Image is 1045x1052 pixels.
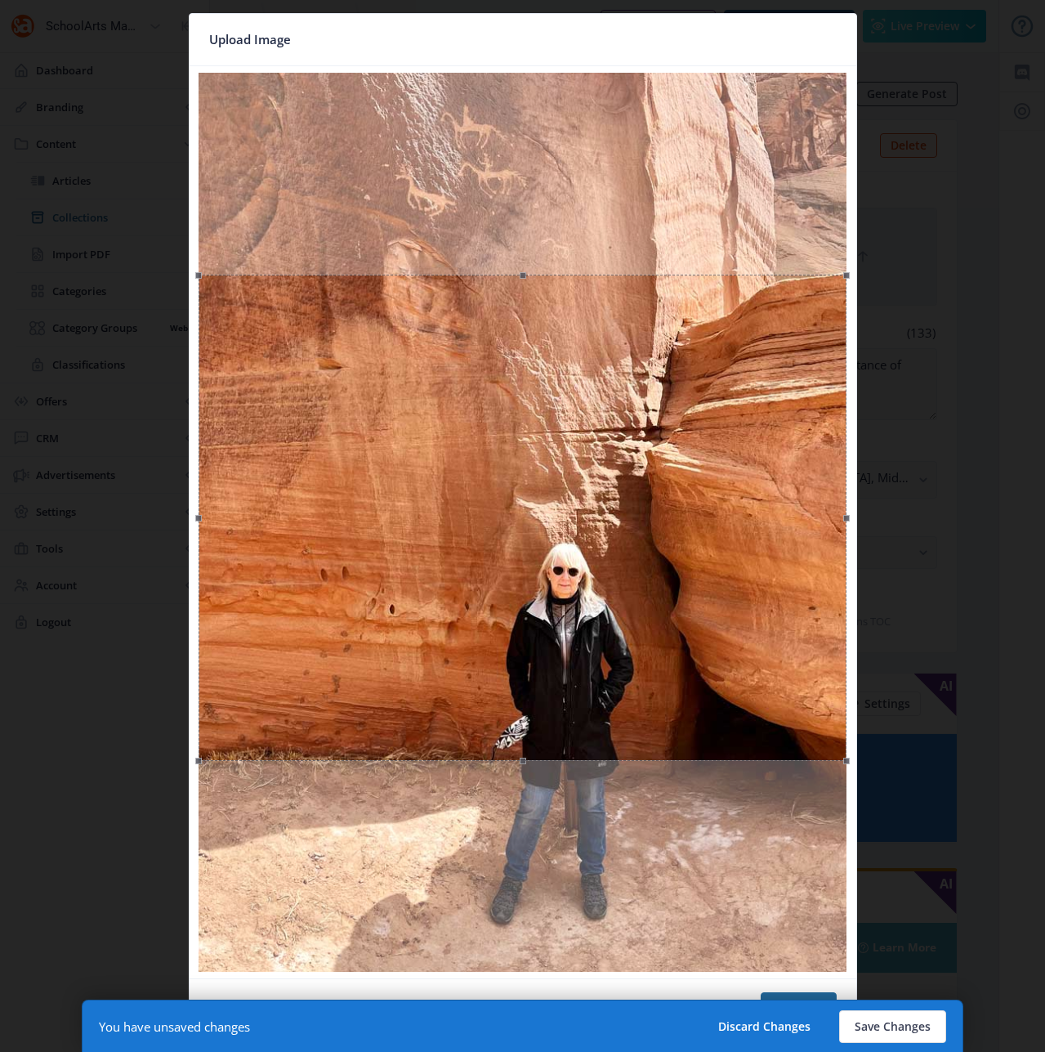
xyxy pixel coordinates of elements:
[703,1010,826,1043] button: Discard Changes
[99,1018,250,1035] div: You have unsaved changes
[209,992,277,1025] button: Cancel
[199,73,846,972] img: Z
[839,1010,946,1043] button: Save Changes
[761,992,837,1025] button: Confirm
[209,27,291,52] span: Upload Image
